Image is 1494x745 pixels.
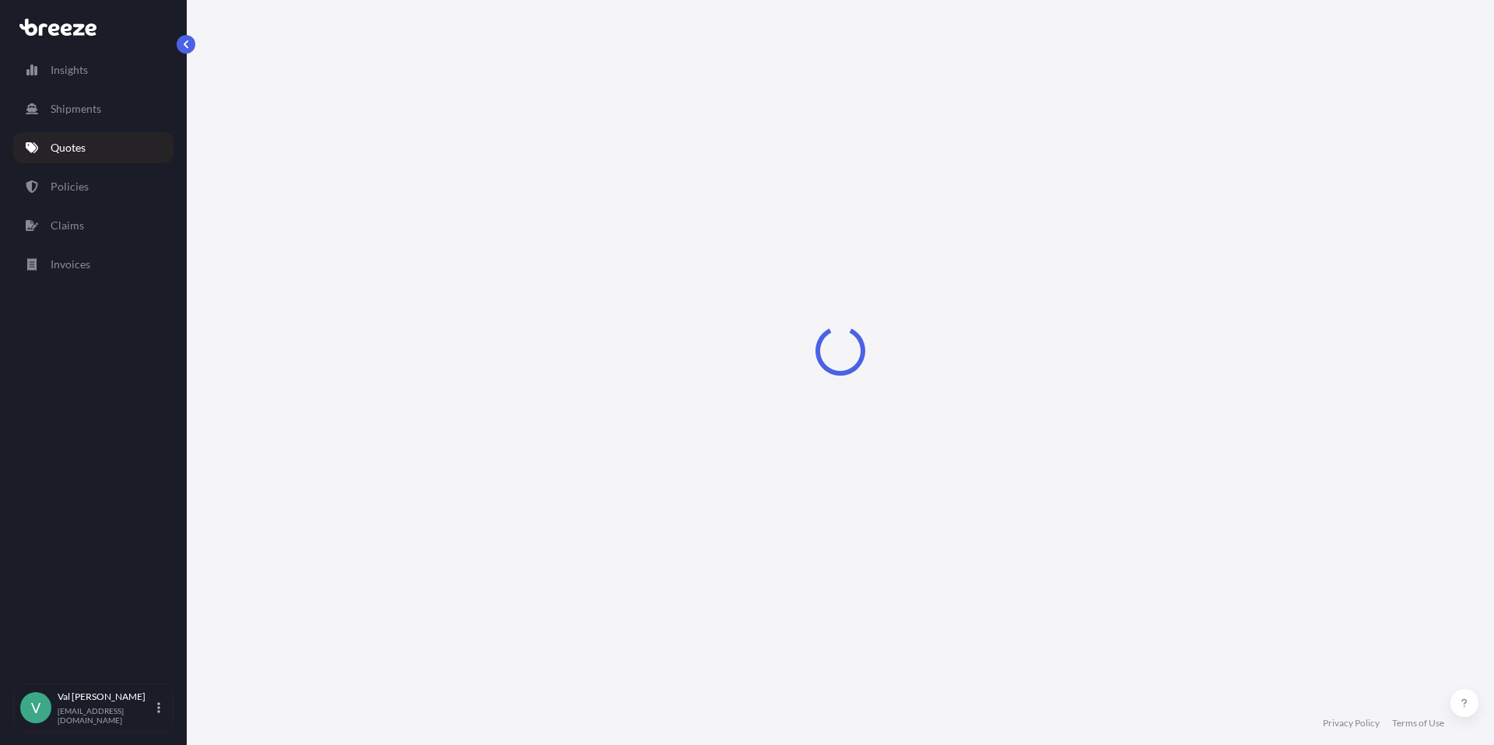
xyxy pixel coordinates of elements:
[13,171,174,202] a: Policies
[58,691,154,703] p: Val [PERSON_NAME]
[51,218,84,233] p: Claims
[51,179,89,194] p: Policies
[51,140,86,156] p: Quotes
[51,101,101,117] p: Shipments
[1323,717,1380,729] a: Privacy Policy
[51,257,90,272] p: Invoices
[51,62,88,78] p: Insights
[13,132,174,163] a: Quotes
[58,706,154,725] p: [EMAIL_ADDRESS][DOMAIN_NAME]
[31,700,40,715] span: V
[1392,717,1444,729] a: Terms of Use
[13,249,174,280] a: Invoices
[13,210,174,241] a: Claims
[13,54,174,86] a: Insights
[13,93,174,124] a: Shipments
